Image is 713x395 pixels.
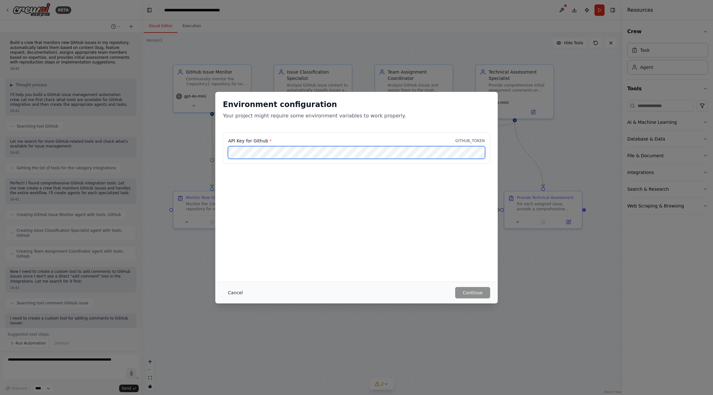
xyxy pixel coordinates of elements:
[455,138,485,143] p: GITHUB_TOKEN
[455,287,490,298] button: Continue
[228,138,272,144] label: API Key for Github
[223,112,490,120] p: Your project might require some environment variables to work properly.
[223,287,248,298] button: Cancel
[223,99,490,110] h2: Environment configuration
